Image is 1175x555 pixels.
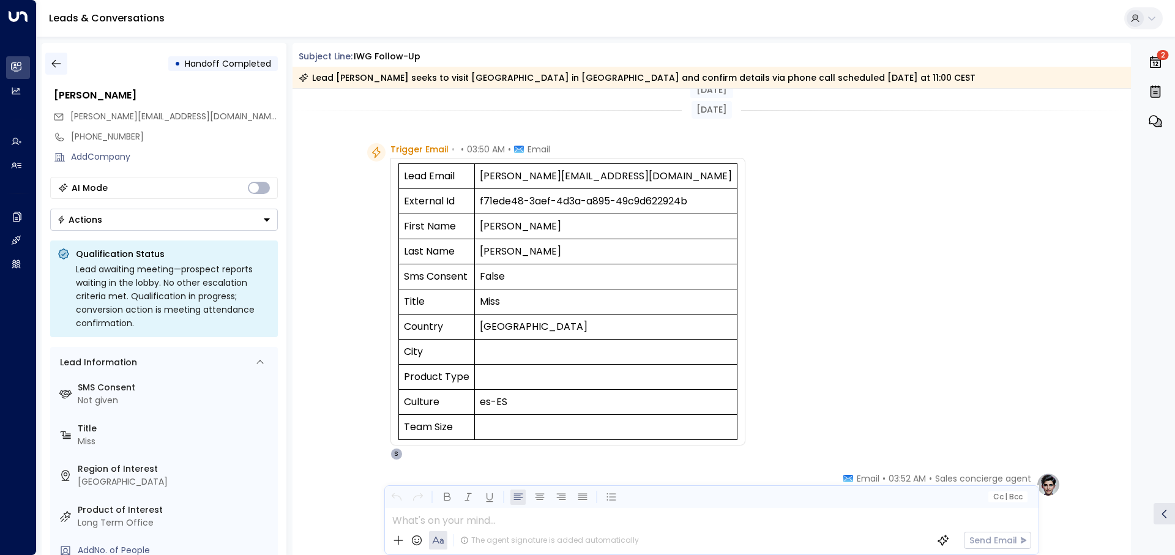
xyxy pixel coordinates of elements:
td: External Id [398,189,474,214]
span: ruiz.soledad@gmail.com [70,110,278,123]
div: [DATE] [690,82,733,98]
div: Miss [78,435,273,448]
img: profile-logo.png [1036,472,1061,497]
td: [PERSON_NAME][EMAIL_ADDRESS][DOMAIN_NAME] [474,164,737,189]
div: IWG Follow-up [354,50,420,63]
div: Actions [57,214,102,225]
td: Culture [398,390,474,415]
td: [GEOGRAPHIC_DATA] [474,315,737,340]
label: Title [78,422,273,435]
div: Long Term Office [78,516,273,529]
span: • [929,472,932,485]
span: Email [857,472,879,485]
span: • [508,143,511,155]
button: Actions [50,209,278,231]
label: Product of Interest [78,504,273,516]
td: Country [398,315,474,340]
div: S [390,448,403,460]
span: • [882,472,886,485]
td: Team Size [398,415,474,440]
span: | [1005,493,1007,501]
button: Undo [389,490,404,505]
p: Qualification Status [76,248,270,260]
a: Leads & Conversations [49,11,165,25]
span: 03:50 AM [467,143,505,155]
span: Sales concierge agent [935,472,1031,485]
td: f71ede48-3aef-4d3a-a895-49c9d622924b [474,189,737,214]
td: City [398,340,474,365]
td: Product Type [398,365,474,390]
td: es-ES [474,390,737,415]
span: Handoff Completed [185,58,271,70]
td: False [474,264,737,289]
button: 2 [1145,49,1166,76]
td: Miss [474,289,737,315]
button: Redo [410,490,425,505]
div: AddCompany [71,151,278,163]
div: Lead awaiting meeting—prospect reports waiting in the lobby. No other escalation criteria met. Qu... [76,263,270,330]
div: AI Mode [72,182,108,194]
div: • [174,53,181,75]
div: The agent signature is added automatically [460,535,639,546]
div: [PHONE_NUMBER] [71,130,278,143]
td: Sms Consent [398,264,474,289]
div: Button group with a nested menu [50,209,278,231]
button: Cc|Bcc [988,491,1027,503]
div: [PERSON_NAME] [54,88,278,103]
td: Last Name [398,239,474,264]
td: Lead Email [398,164,474,189]
span: Subject Line: [299,50,352,62]
td: [PERSON_NAME] [474,214,737,239]
div: Lead Information [56,356,137,369]
span: Cc Bcc [993,493,1022,501]
td: First Name [398,214,474,239]
span: [PERSON_NAME][EMAIL_ADDRESS][DOMAIN_NAME] [70,110,279,122]
div: Lead [PERSON_NAME] seeks to visit [GEOGRAPHIC_DATA] in [GEOGRAPHIC_DATA] and confirm details via ... [299,72,975,84]
span: • [461,143,464,155]
td: Title [398,289,474,315]
span: • [452,143,455,155]
span: Trigger Email [390,143,449,155]
div: [GEOGRAPHIC_DATA] [78,475,273,488]
label: Region of Interest [78,463,273,475]
label: SMS Consent [78,381,273,394]
span: 03:52 AM [889,472,926,485]
span: Email [528,143,550,155]
div: [DATE] [692,101,732,119]
span: 2 [1157,50,1169,60]
div: Not given [78,394,273,407]
td: [PERSON_NAME] [474,239,737,264]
